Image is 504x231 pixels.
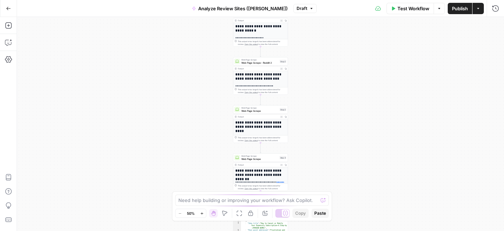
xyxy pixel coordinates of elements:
span: Web Page Scrape [241,106,278,109]
span: Copy the output [245,91,258,93]
span: Copy the output [245,139,258,142]
button: Paste [311,209,329,218]
g: Edge from step_4 to step_5 [260,191,261,201]
g: Edge from step_1 to step_2 [260,47,261,57]
span: Copy [295,210,306,216]
span: Web Page Scrape - Reddit 2 [241,61,278,64]
span: Web Page Scrape [241,109,278,112]
div: Output [238,67,278,70]
div: Step 2 [280,60,286,63]
span: Web Page Scrape [241,155,278,157]
g: Edge from step_3 to step_4 [260,143,261,153]
button: Analyze Review Sites ([PERSON_NAME]) [188,3,292,14]
div: This output is too large & has been abbreviated for review. to view the full content. [238,40,286,46]
span: Copy the output [245,187,258,190]
div: This output is too large & has been abbreviated for review. to view the full content. [238,184,286,190]
span: 50% [187,210,195,216]
div: Output [238,19,278,22]
div: This output is too large & has been abbreviated for review. to view the full content. [238,136,286,142]
div: This output is too large & has been abbreviated for review. to view the full content. [238,88,286,94]
span: Web Page Scrape [241,58,278,61]
g: Edge from step_2 to step_3 [260,95,261,105]
div: Step 4 [280,156,287,159]
div: Step 3 [280,108,286,111]
div: Output [238,163,278,166]
div: 4 [233,222,241,229]
button: Test Workflow [386,3,434,14]
span: Web Page Scrape [241,157,278,161]
button: Publish [448,3,472,14]
span: Draft [297,5,307,12]
button: Copy [292,209,309,218]
span: Copy the output [245,43,258,45]
span: Publish [452,5,468,12]
span: Analyze Review Sites ([PERSON_NAME]) [198,5,288,12]
button: Draft [293,4,317,13]
span: Paste [314,210,326,216]
span: Test Workflow [397,5,429,12]
div: Output [238,115,278,118]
